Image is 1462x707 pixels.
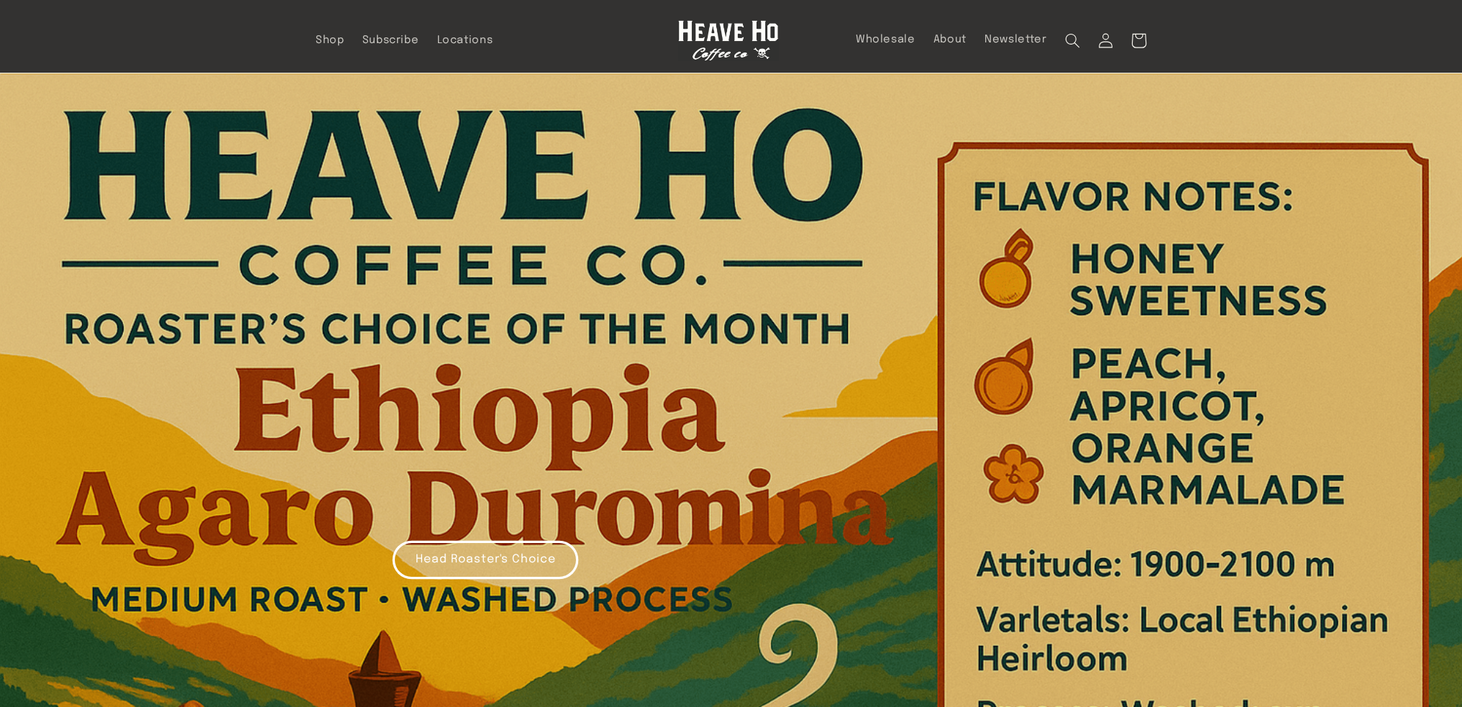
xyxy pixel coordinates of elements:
[933,33,967,47] span: About
[924,24,975,55] a: About
[846,24,924,55] a: Wholesale
[306,24,353,56] a: Shop
[678,20,779,61] img: Heave Ho Coffee Co
[428,24,502,56] a: Locations
[362,34,419,47] span: Subscribe
[976,24,1056,55] a: Newsletter
[316,34,344,47] span: Shop
[856,33,915,47] span: Wholesale
[1056,24,1089,57] summary: Search
[353,24,428,56] a: Subscribe
[984,33,1046,47] span: Newsletter
[393,541,578,579] a: Head Roaster's Choice
[437,34,493,47] span: Locations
